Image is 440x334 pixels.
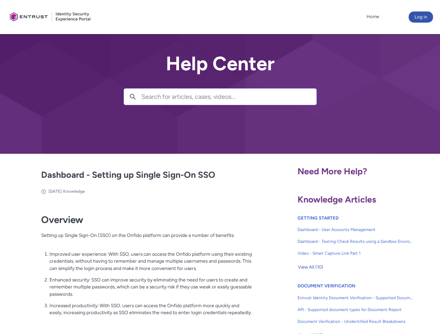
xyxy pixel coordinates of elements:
span: [DATE] [48,189,62,194]
p: Setting up Single Sign-On (SSO) on the Onfido platform can provide a number of benefits: [41,232,252,246]
button: View All (10) [298,262,324,273]
a: Dashboard - Testing Check Results using a Sandbox Environment [298,236,413,247]
a: GETTING STARTED [298,215,339,221]
span: Video - Smart Capture Link Part 1 [298,250,413,256]
a: Home [365,11,381,22]
span: Dashboard - Testing Check Results using a Sandbox Environment [298,238,413,245]
a: Dashboard - User Accounts Management [298,224,413,236]
input: Search for articles, cases, videos... [141,89,316,105]
a: Video - Smart Capture Link Part 1 [298,247,413,259]
p: Improved user experience: With SSO, users can access the Onfido platform using their existing cre... [49,250,252,272]
span: View All (10) [298,262,323,272]
strong: Overview [41,214,83,225]
h2: Help Center [124,53,317,74]
button: Search [124,89,141,105]
span: Knowledge Articles [298,194,376,205]
button: Log in [409,11,433,23]
span: Need More Help? [298,166,367,176]
span: Dashboard - User Accounts Management [298,226,413,233]
li: Knowledge [63,188,85,194]
h2: Dashboard - Setting up Single Sign-On SSO [41,168,252,182]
